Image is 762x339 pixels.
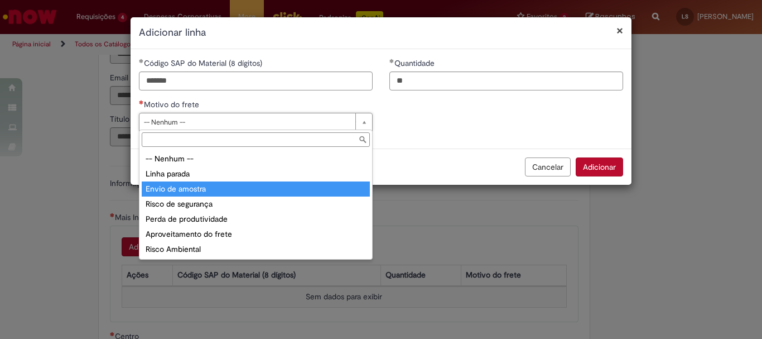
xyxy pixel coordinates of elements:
[142,227,370,242] div: Aproveitamento do frete
[139,149,372,259] ul: Motivo do frete
[142,242,370,257] div: Risco Ambiental
[142,197,370,212] div: Risco de segurança
[142,151,370,166] div: -- Nenhum --
[142,166,370,182] div: Linha parada
[142,182,370,197] div: Envio de amostra
[142,212,370,227] div: Perda de produtividade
